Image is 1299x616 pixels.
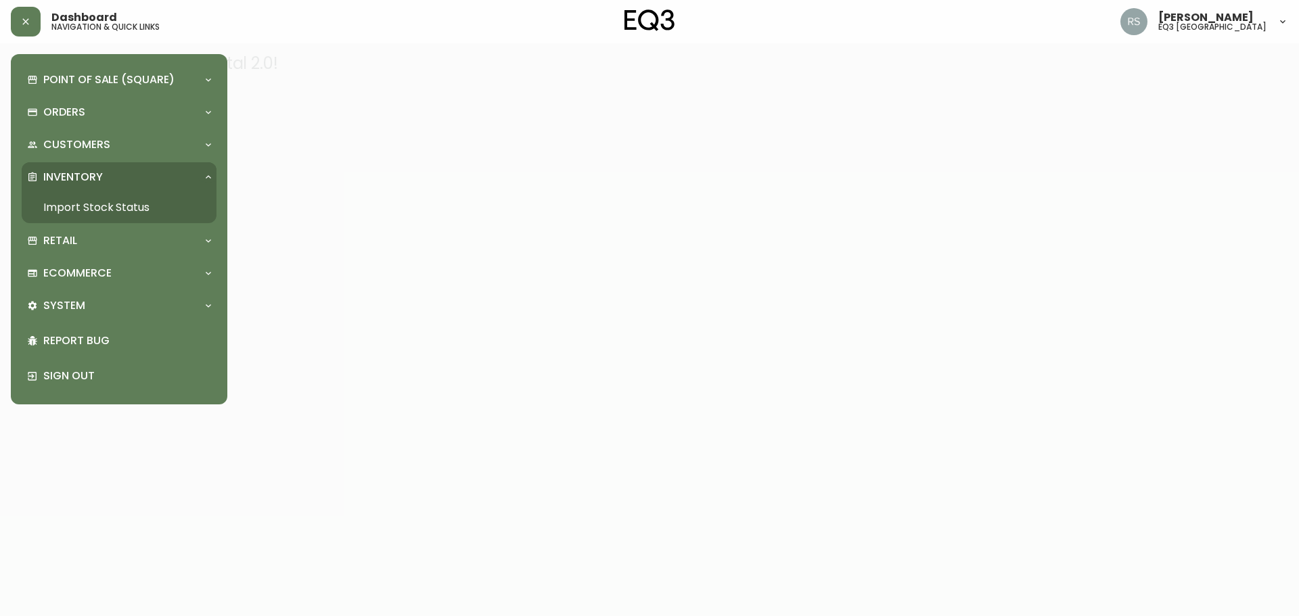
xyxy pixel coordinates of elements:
h5: eq3 [GEOGRAPHIC_DATA] [1158,23,1267,31]
div: Inventory [22,162,216,192]
a: Import Stock Status [22,192,216,223]
p: Inventory [43,170,103,185]
span: Dashboard [51,12,117,23]
div: Point of Sale (Square) [22,65,216,95]
p: Orders [43,105,85,120]
p: Customers [43,137,110,152]
p: Ecommerce [43,266,112,281]
div: Retail [22,226,216,256]
span: [PERSON_NAME] [1158,12,1254,23]
p: Sign Out [43,369,211,383]
p: Report Bug [43,333,211,348]
p: System [43,298,85,313]
div: Ecommerce [22,258,216,288]
div: Sign Out [22,358,216,394]
div: System [22,291,216,321]
p: Point of Sale (Square) [43,72,175,87]
img: logo [624,9,675,31]
div: Customers [22,130,216,160]
p: Retail [43,233,77,248]
h5: navigation & quick links [51,23,160,31]
div: Report Bug [22,323,216,358]
img: 8fb1f8d3fb383d4dec505d07320bdde0 [1120,8,1147,35]
div: Orders [22,97,216,127]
